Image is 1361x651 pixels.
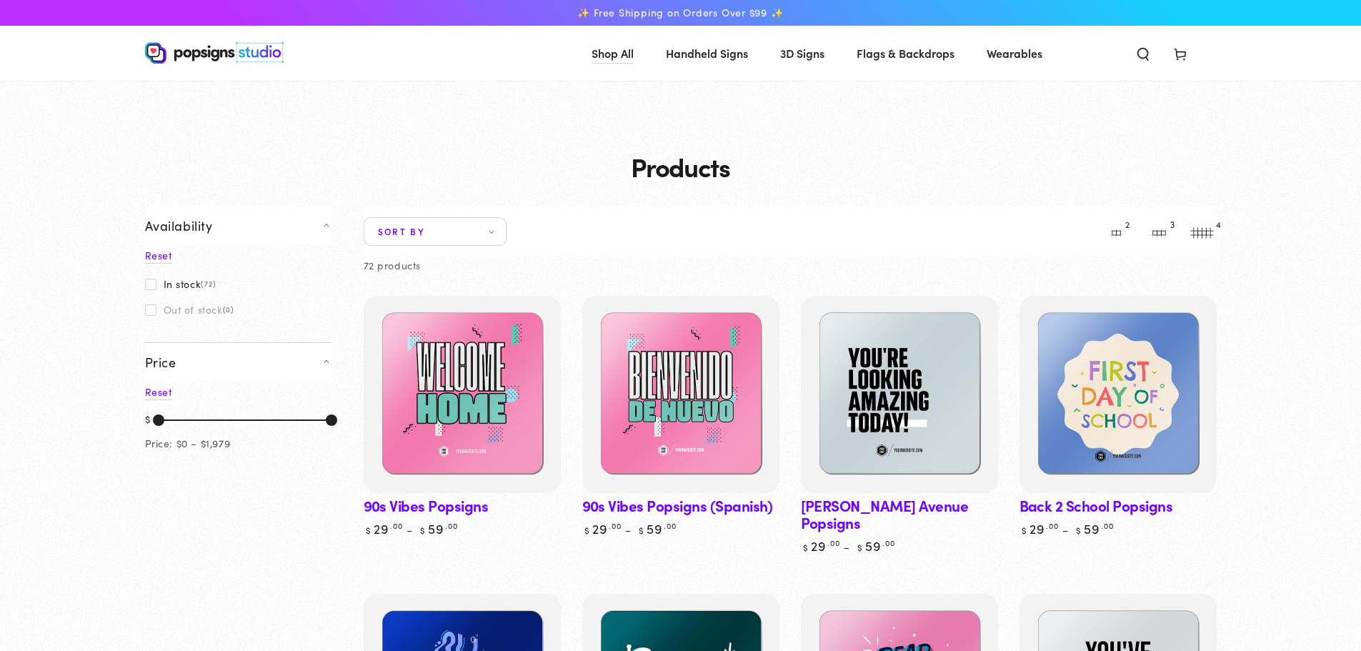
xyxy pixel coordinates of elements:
[145,207,331,244] summary: Availability
[582,296,779,493] a: 90s Vibes Popsigns (Spanish)90s Vibes Popsigns (Spanish)
[145,217,213,234] span: Availability
[846,34,965,72] a: Flags & Backdrops
[145,152,1217,181] h1: Products
[1125,37,1162,69] summary: Search our site
[145,434,231,452] div: Price: $0 – $1,979
[801,296,998,493] a: Ambrose Avenue PopsignsAmbrose Avenue Popsigns
[577,6,783,19] span: ✨ Free Shipping on Orders Over $99 ✨
[1145,217,1174,246] button: 3
[1102,217,1131,246] button: 2
[769,34,835,72] a: 3D Signs
[364,217,507,246] summary: Sort by
[145,342,331,381] summary: Price
[987,43,1042,64] span: Wearables
[976,34,1053,72] a: Wearables
[581,34,644,72] a: Shop All
[857,43,954,64] span: Flags & Backdrops
[592,43,634,64] span: Shop All
[145,410,151,430] div: $
[145,278,216,289] label: In stock
[364,296,561,493] a: 90s Vibes Popsigns90s Vibes Popsigns
[145,42,284,64] img: Popsigns Studio
[145,304,234,315] label: Out of stock
[201,279,216,288] span: (72)
[145,384,172,400] a: Reset
[1019,296,1217,493] a: Back 2 School PopsignsBack 2 School Popsigns
[223,305,234,314] span: (0)
[364,257,422,274] p: 72 products
[780,43,824,64] span: 3D Signs
[666,43,748,64] span: Handheld Signs
[145,354,176,370] span: Price
[145,248,172,264] a: Reset
[655,34,759,72] a: Handheld Signs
